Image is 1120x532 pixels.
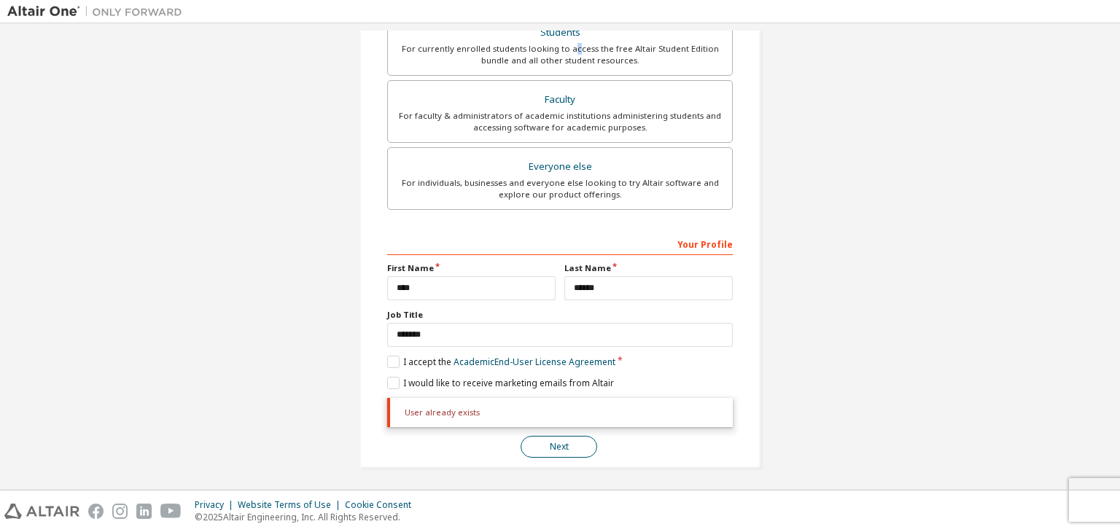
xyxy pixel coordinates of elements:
[397,177,723,200] div: For individuals, businesses and everyone else looking to try Altair software and explore our prod...
[387,232,733,255] div: Your Profile
[136,504,152,519] img: linkedin.svg
[112,504,128,519] img: instagram.svg
[4,504,79,519] img: altair_logo.svg
[387,377,614,389] label: I would like to receive marketing emails from Altair
[454,356,615,368] a: Academic End-User License Agreement
[7,4,190,19] img: Altair One
[397,43,723,66] div: For currently enrolled students looking to access the free Altair Student Edition bundle and all ...
[88,504,104,519] img: facebook.svg
[387,262,556,274] label: First Name
[345,499,420,511] div: Cookie Consent
[397,23,723,43] div: Students
[195,511,420,523] p: © 2025 Altair Engineering, Inc. All Rights Reserved.
[387,309,733,321] label: Job Title
[397,110,723,133] div: For faculty & administrators of academic institutions administering students and accessing softwa...
[387,356,615,368] label: I accept the
[397,90,723,110] div: Faculty
[238,499,345,511] div: Website Terms of Use
[521,436,597,458] button: Next
[397,157,723,177] div: Everyone else
[195,499,238,511] div: Privacy
[160,504,182,519] img: youtube.svg
[564,262,733,274] label: Last Name
[387,398,733,427] div: User already exists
